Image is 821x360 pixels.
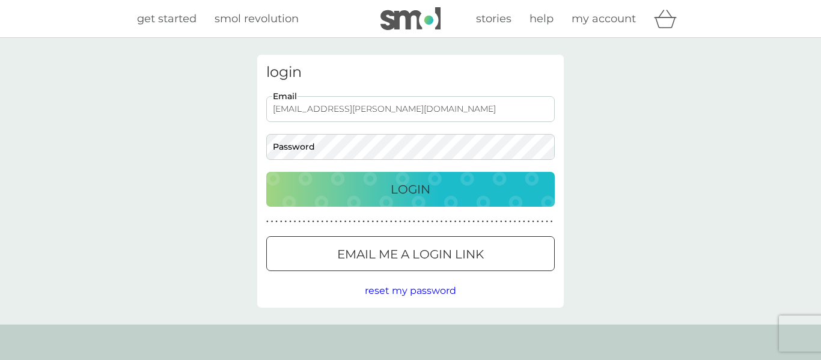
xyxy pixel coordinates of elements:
p: ● [294,219,296,225]
p: ● [271,219,273,225]
h3: login [266,64,555,81]
span: my account [572,12,636,25]
a: help [530,10,554,28]
p: ● [404,219,406,225]
p: ● [317,219,319,225]
p: ● [340,219,342,225]
p: ● [308,219,310,225]
p: ● [280,219,282,225]
p: ● [486,219,489,225]
p: ● [298,219,301,225]
div: basket [654,7,684,31]
p: ● [454,219,457,225]
p: ● [390,219,392,225]
p: Email me a login link [337,245,484,264]
span: stories [476,12,511,25]
p: ● [427,219,429,225]
p: ● [491,219,493,225]
p: ● [399,219,401,225]
p: ● [463,219,466,225]
p: ● [551,219,553,225]
p: ● [385,219,388,225]
p: ● [422,219,424,225]
p: ● [285,219,287,225]
img: smol [380,7,441,30]
button: Login [266,172,555,207]
p: ● [312,219,314,225]
p: ● [436,219,438,225]
p: ● [518,219,520,225]
p: ● [381,219,383,225]
a: get started [137,10,197,28]
span: get started [137,12,197,25]
p: ● [537,219,539,225]
p: ● [500,219,502,225]
p: ● [472,219,475,225]
p: ● [445,219,447,225]
a: smol revolution [215,10,299,28]
p: ● [408,219,410,225]
p: ● [322,219,324,225]
p: ● [459,219,461,225]
p: Login [391,180,430,199]
p: ● [367,219,370,225]
p: ● [450,219,452,225]
p: ● [495,219,498,225]
p: ● [358,219,361,225]
span: help [530,12,554,25]
p: ● [546,219,548,225]
p: ● [376,219,379,225]
button: Email me a login link [266,236,555,271]
p: ● [441,219,443,225]
p: ● [289,219,291,225]
p: ● [418,219,420,225]
a: my account [572,10,636,28]
p: ● [477,219,480,225]
p: ● [331,219,333,225]
p: ● [395,219,397,225]
p: ● [509,219,511,225]
p: ● [542,219,544,225]
p: ● [335,219,337,225]
p: ● [528,219,530,225]
span: reset my password [365,285,456,296]
p: ● [362,219,365,225]
p: ● [275,219,278,225]
p: ● [266,219,269,225]
p: ● [432,219,434,225]
p: ● [523,219,525,225]
button: reset my password [365,283,456,299]
p: ● [468,219,471,225]
p: ● [413,219,415,225]
p: ● [344,219,347,225]
p: ● [505,219,507,225]
p: ● [349,219,351,225]
p: ● [514,219,516,225]
p: ● [353,219,356,225]
p: ● [532,219,534,225]
p: ● [481,219,484,225]
p: ● [303,219,305,225]
p: ● [326,219,328,225]
span: smol revolution [215,12,299,25]
a: stories [476,10,511,28]
p: ● [371,219,374,225]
